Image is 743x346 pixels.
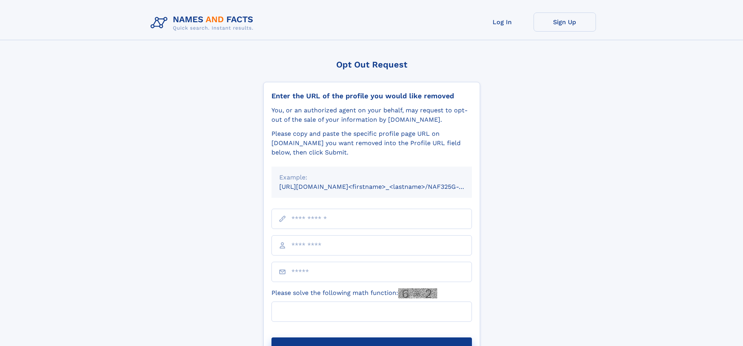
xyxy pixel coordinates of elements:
[471,12,534,32] a: Log In
[271,106,472,124] div: You, or an authorized agent on your behalf, may request to opt-out of the sale of your informatio...
[534,12,596,32] a: Sign Up
[263,60,480,69] div: Opt Out Request
[279,173,464,182] div: Example:
[279,183,487,190] small: [URL][DOMAIN_NAME]<firstname>_<lastname>/NAF325G-xxxxxxxx
[271,129,472,157] div: Please copy and paste the specific profile page URL on [DOMAIN_NAME] you want removed into the Pr...
[147,12,260,34] img: Logo Names and Facts
[271,288,437,298] label: Please solve the following math function:
[271,92,472,100] div: Enter the URL of the profile you would like removed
